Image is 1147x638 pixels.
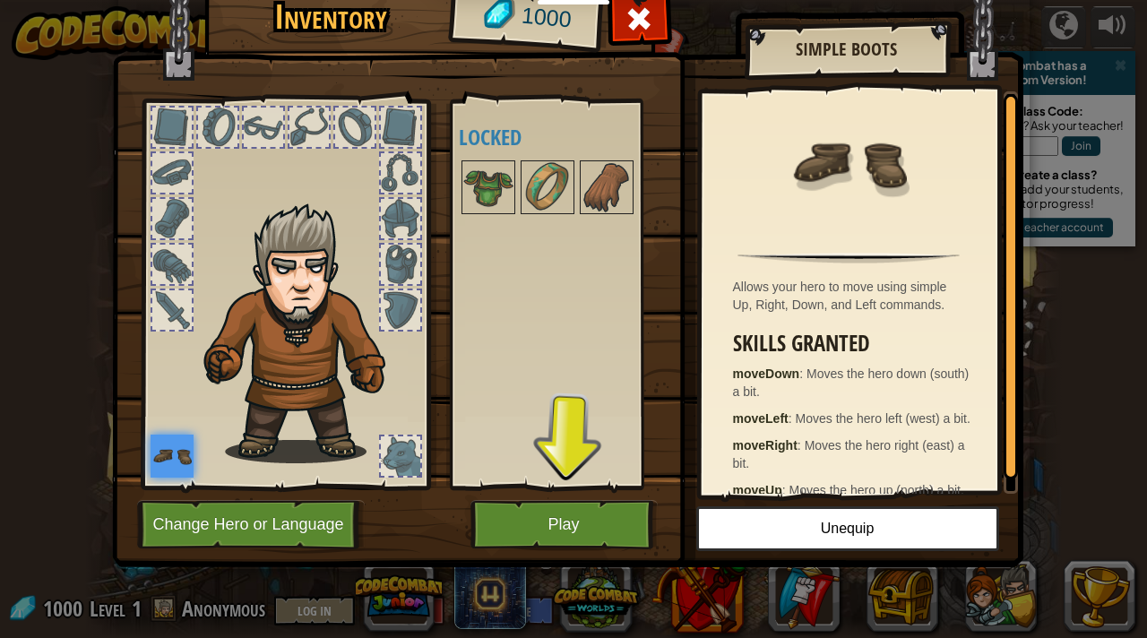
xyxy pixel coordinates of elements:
button: Change Hero or Language [137,500,365,549]
strong: moveRight [733,438,798,453]
span: : [799,366,806,381]
h3: Skills Granted [733,332,974,356]
img: hr.png [737,253,959,263]
img: portrait.png [463,162,513,212]
span: Moves the hero up (north) a bit. [789,483,964,497]
span: Moves the hero down (south) a bit. [733,366,970,399]
strong: moveDown [733,366,800,381]
button: Play [470,500,658,549]
img: hair_m2.png [195,203,415,463]
div: Allows your hero to move using simple Up, Right, Down, and Left commands. [733,278,974,314]
h2: Simple Boots [763,39,931,59]
span: : [789,411,796,426]
img: portrait.png [790,105,907,221]
span: : [782,483,789,497]
img: portrait.png [151,435,194,478]
img: portrait.png [522,162,573,212]
span: Moves the hero right (east) a bit. [733,438,965,470]
h4: Locked [459,125,670,149]
span: : [798,438,805,453]
strong: moveUp [733,483,782,497]
span: Moves the hero left (west) a bit. [796,411,970,426]
button: Unequip [696,506,999,551]
strong: moveLeft [733,411,789,426]
img: portrait.png [582,162,632,212]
